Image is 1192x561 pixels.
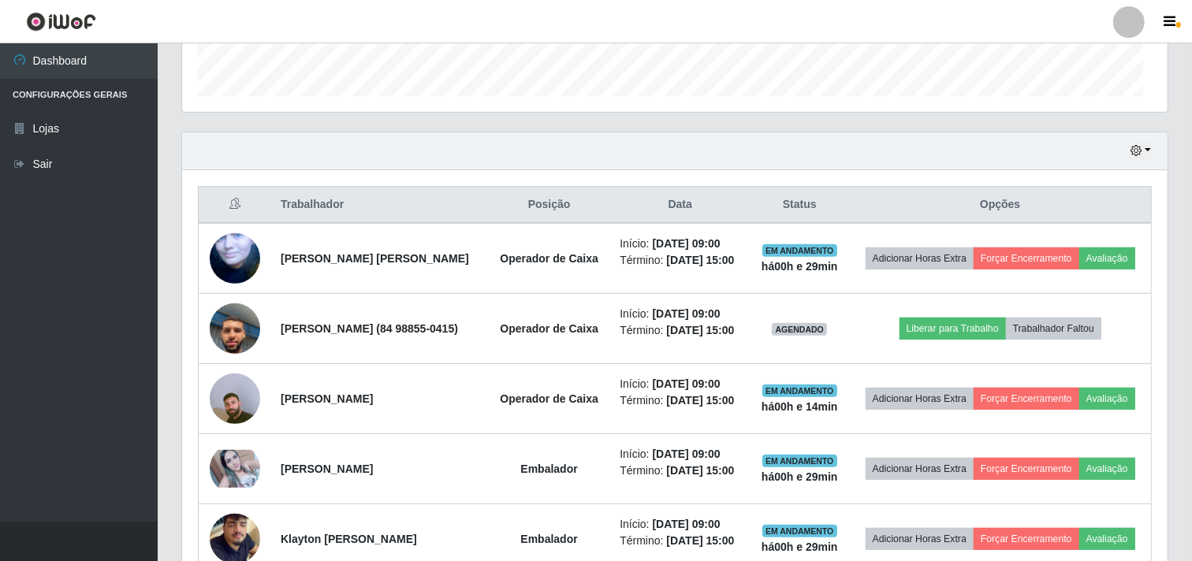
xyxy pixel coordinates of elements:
[866,247,974,269] button: Adicionar Horas Extra
[866,458,974,480] button: Adicionar Horas Extra
[500,392,598,405] strong: Operador de Caixa
[653,307,721,320] time: [DATE] 09:00
[26,12,96,32] img: CoreUI Logo
[281,463,373,475] strong: [PERSON_NAME]
[1079,247,1135,269] button: Avaliação
[762,244,837,257] span: EM ANDAMENTO
[900,318,1006,340] button: Liberar para Trabalho
[281,322,458,335] strong: [PERSON_NAME] (84 98855-0415)
[210,450,260,488] img: 1668045195868.jpeg
[974,388,1079,410] button: Forçar Encerramento
[666,534,734,547] time: [DATE] 15:00
[653,518,721,530] time: [DATE] 09:00
[750,187,849,224] th: Status
[520,533,577,545] strong: Embalador
[762,541,838,553] strong: há 00 h e 29 min
[653,377,721,390] time: [DATE] 09:00
[866,528,974,550] button: Adicionar Horas Extra
[974,458,1079,480] button: Forçar Encerramento
[210,284,260,373] img: 1752607957253.jpeg
[849,187,1151,224] th: Opções
[620,376,740,392] li: Início:
[762,260,838,273] strong: há 00 h e 29 min
[281,252,469,265] strong: [PERSON_NAME] [PERSON_NAME]
[974,528,1079,550] button: Forçar Encerramento
[520,463,577,475] strong: Embalador
[1006,318,1101,340] button: Trabalhador Faltou
[281,533,417,545] strong: Klayton [PERSON_NAME]
[488,187,610,224] th: Posição
[500,252,598,265] strong: Operador de Caixa
[866,388,974,410] button: Adicionar Horas Extra
[620,446,740,463] li: Início:
[500,322,598,335] strong: Operador de Caixa
[620,533,740,549] li: Término:
[620,252,740,269] li: Término:
[653,448,721,460] time: [DATE] 09:00
[620,306,740,322] li: Início:
[762,385,837,397] span: EM ANDAMENTO
[666,324,734,336] time: [DATE] 15:00
[620,322,740,339] li: Término:
[1079,388,1135,410] button: Avaliação
[210,212,260,304] img: 1755972286092.jpeg
[1079,458,1135,480] button: Avaliação
[653,237,721,250] time: [DATE] 09:00
[610,187,750,224] th: Data
[620,463,740,479] li: Término:
[762,400,838,413] strong: há 00 h e 14 min
[762,525,837,537] span: EM ANDAMENTO
[666,254,734,266] time: [DATE] 15:00
[666,394,734,407] time: [DATE] 15:00
[1079,528,1135,550] button: Avaliação
[762,455,837,467] span: EM ANDAMENTO
[271,187,488,224] th: Trabalhador
[281,392,373,405] strong: [PERSON_NAME]
[210,354,260,444] img: 1756498366711.jpeg
[620,236,740,252] li: Início:
[974,247,1079,269] button: Forçar Encerramento
[666,464,734,477] time: [DATE] 15:00
[772,323,827,336] span: AGENDADO
[620,392,740,409] li: Término:
[620,516,740,533] li: Início:
[762,470,838,483] strong: há 00 h e 29 min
